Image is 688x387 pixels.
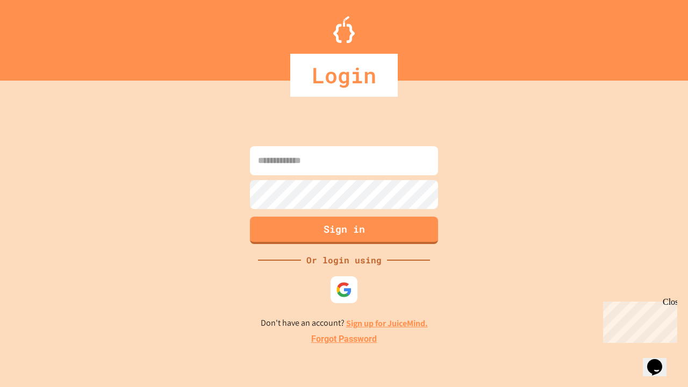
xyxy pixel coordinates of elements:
div: Or login using [301,254,387,267]
p: Don't have an account? [261,317,428,330]
button: Sign in [250,217,438,244]
iframe: chat widget [643,344,677,376]
div: Login [290,54,398,97]
a: Forgot Password [311,333,377,346]
a: Sign up for JuiceMind. [346,318,428,329]
div: Chat with us now!Close [4,4,74,68]
iframe: chat widget [599,297,677,343]
img: Logo.svg [333,16,355,43]
img: google-icon.svg [336,282,352,298]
